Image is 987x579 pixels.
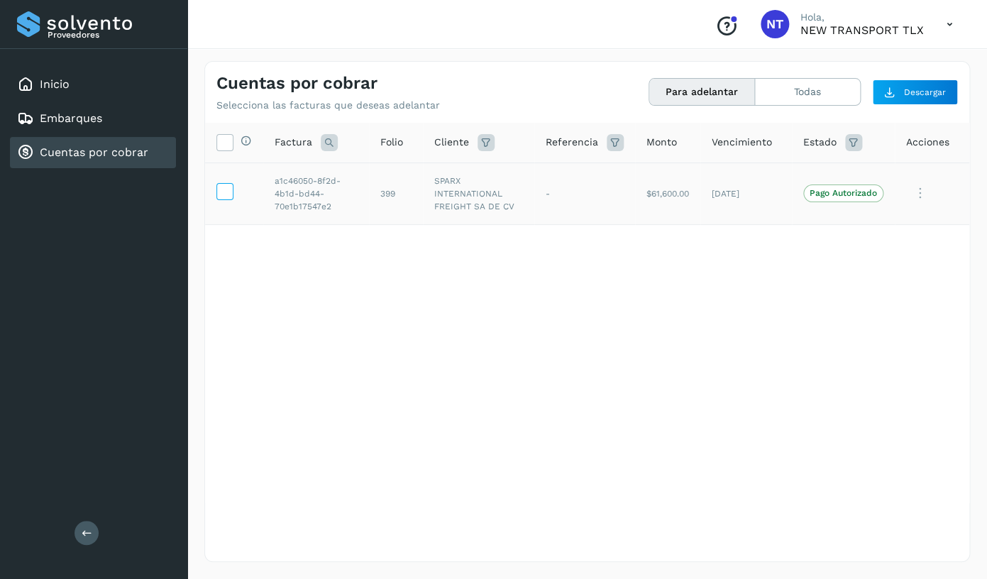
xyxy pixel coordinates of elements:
button: Para adelantar [649,79,755,105]
div: Inicio [10,69,176,100]
p: Selecciona las facturas que deseas adelantar [216,99,440,111]
td: [DATE] [700,162,792,224]
td: $61,600.00 [635,162,700,224]
button: Todas [755,79,860,105]
p: NEW TRANSPORT TLX [800,23,924,37]
span: Cliente [434,135,469,150]
td: 399 [369,162,423,224]
a: Inicio [40,77,70,91]
span: Acciones [906,135,949,150]
td: a1c46050-8f2d-4b1d-bd44-70e1b17547e2 [263,162,369,224]
a: Embarques [40,111,102,125]
span: Folio [380,135,403,150]
td: - [534,162,635,224]
p: Hola, [800,11,924,23]
span: Descargar [904,86,946,99]
span: Monto [646,135,677,150]
div: Cuentas por cobrar [10,137,176,168]
h4: Cuentas por cobrar [216,73,377,94]
span: Vencimiento [712,135,772,150]
span: Referencia [546,135,598,150]
button: Descargar [872,79,958,105]
td: SPARX INTERNATIONAL FREIGHT SA DE CV [423,162,534,224]
a: Cuentas por cobrar [40,145,148,159]
p: Proveedores [48,30,170,40]
span: Factura [275,135,312,150]
div: Embarques [10,103,176,134]
p: Pago Autorizado [810,188,877,198]
span: Estado [803,135,837,150]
